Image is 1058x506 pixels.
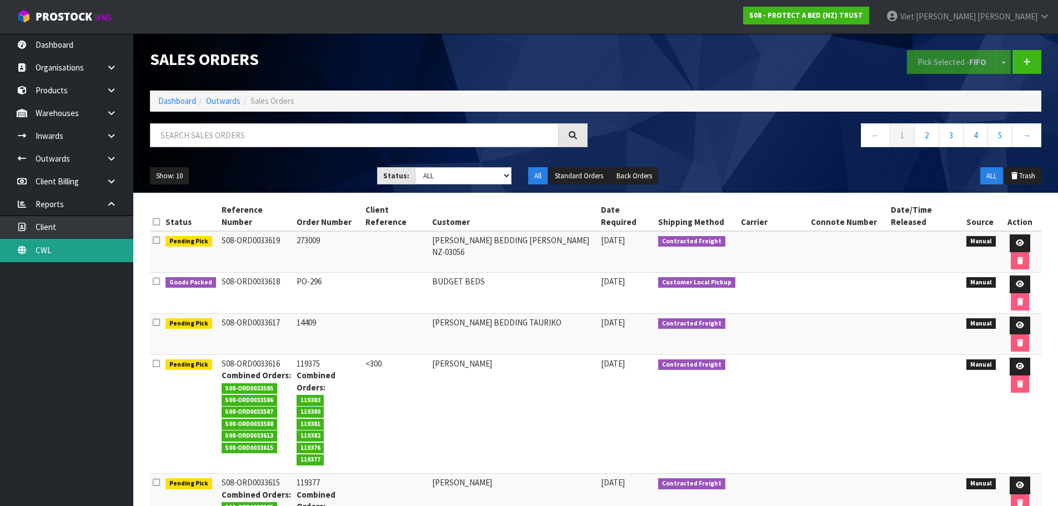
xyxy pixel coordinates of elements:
td: S08-ORD0033616 [219,355,294,474]
small: WMS [94,12,112,23]
td: 14409 [294,314,363,355]
button: All [528,167,548,185]
button: Back Orders [610,167,658,185]
span: Customer Local Pickup [658,277,735,288]
th: Shipping Method [655,201,738,231]
h1: Sales Orders [150,50,588,68]
span: ProStock [36,9,92,24]
span: Viet [PERSON_NAME] [900,11,976,22]
strong: Combined Orders: [297,370,335,392]
td: PO-296 [294,273,363,314]
th: Connote Number [808,201,888,231]
a: 5 [987,123,1012,147]
td: 119375 [294,355,363,474]
span: [PERSON_NAME] [977,11,1037,22]
td: <300 [363,355,429,474]
button: Show: 10 [150,167,189,185]
span: S08-ORD0033613 [222,430,278,442]
a: Outwards [206,96,240,106]
td: 273009 [294,231,363,273]
th: Client Reference [363,201,429,231]
span: 119380 [297,407,324,418]
td: S08-ORD0033617 [219,314,294,355]
span: [DATE] [601,317,625,328]
img: cube-alt.png [17,9,31,23]
span: 119382 [297,430,324,442]
input: Search sales orders [150,123,559,147]
button: Trash [1004,167,1041,185]
span: Manual [966,359,996,370]
td: BUDGET BEDS [429,273,598,314]
th: Order Number [294,201,363,231]
span: S08-ORD0033585 [222,383,278,394]
span: Sales Orders [250,96,294,106]
th: Date Required [598,201,655,231]
span: 119383 [297,395,324,406]
span: Manual [966,318,996,329]
a: ← [861,123,890,147]
span: Goods Packed [166,277,216,288]
strong: Combined Orders: [222,489,291,500]
th: Action [999,201,1041,231]
a: Dashboard [158,96,196,106]
span: Pending Pick [166,318,212,329]
button: Pick Selected -FIFO [907,50,997,74]
th: Carrier [738,201,809,231]
th: Customer [429,201,598,231]
a: 1 [890,123,915,147]
span: [DATE] [601,276,625,287]
span: S08-ORD0033587 [222,407,278,418]
strong: Combined Orders: [222,370,291,380]
span: 119377 [297,454,324,465]
span: S08-ORD0033615 [222,443,278,454]
span: 119381 [297,419,324,430]
span: Manual [966,236,996,247]
th: Reference Number [219,201,294,231]
span: S08-ORD0033586 [222,395,278,406]
nav: Page navigation [604,123,1042,151]
span: [DATE] [601,477,625,488]
th: Date/Time Released [888,201,964,231]
span: Contracted Freight [658,318,725,329]
td: [PERSON_NAME] BEDDING TAURIKO [429,314,598,355]
a: 4 [963,123,988,147]
span: S08-ORD0033588 [222,419,278,430]
strong: S08 - PROTECT A BED (NZ) TRUST [749,11,863,20]
span: Contracted Freight [658,478,725,489]
th: Source [964,201,999,231]
td: [PERSON_NAME] [429,355,598,474]
td: S08-ORD0033619 [219,231,294,273]
span: Pending Pick [166,359,212,370]
a: 2 [914,123,939,147]
strong: FIFO [969,57,986,67]
a: S08 - PROTECT A BED (NZ) TRUST [743,7,869,24]
td: S08-ORD0033618 [219,273,294,314]
button: ALL [980,167,1003,185]
span: Contracted Freight [658,359,725,370]
span: Contracted Freight [658,236,725,247]
button: Standard Orders [549,167,609,185]
th: Status [163,201,219,231]
a: → [1012,123,1041,147]
span: 119376 [297,443,324,454]
td: [PERSON_NAME] BEDDING [PERSON_NAME] NZ-03056 [429,231,598,273]
a: 3 [939,123,964,147]
span: Pending Pick [166,236,212,247]
span: Manual [966,478,996,489]
span: [DATE] [601,235,625,246]
span: Pending Pick [166,478,212,489]
span: Manual [966,277,996,288]
strong: Status: [383,171,409,181]
span: [DATE] [601,358,625,369]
